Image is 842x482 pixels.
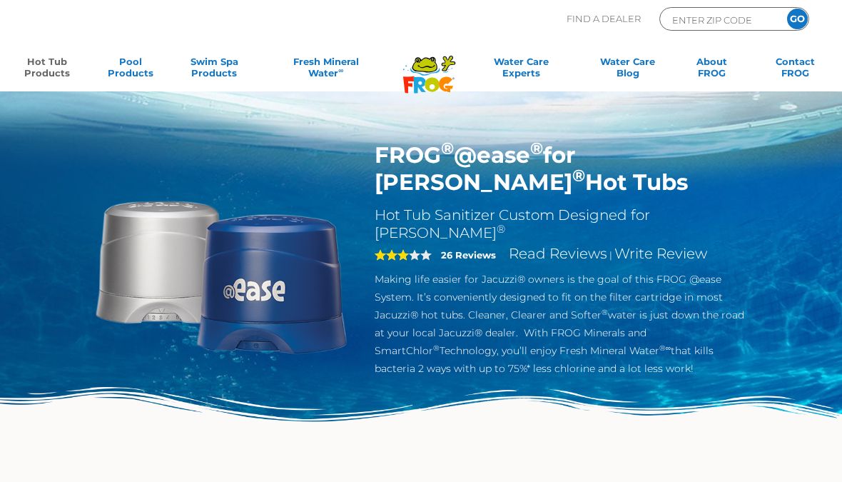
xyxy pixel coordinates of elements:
a: Water CareExperts [466,56,577,84]
h2: Hot Tub Sanitizer Custom Designed for [PERSON_NAME] [375,206,754,242]
a: Water CareBlog [595,56,660,84]
span: | [609,249,612,261]
img: Sundance-cartridges-2.png [88,141,353,406]
p: Making life easier for Jacuzzi® owners is the goal of this FROG @ease System. It’s conveniently d... [375,271,754,378]
span: 3 [375,249,409,261]
h1: FROG @ease for [PERSON_NAME] Hot Tubs [375,141,754,196]
a: AboutFROG [679,56,744,84]
img: Frog Products Logo [395,37,463,94]
a: Hot TubProducts [14,56,79,84]
sup: ® [602,308,608,317]
a: Read Reviews [509,245,607,262]
a: ContactFROG [763,56,828,84]
sup: ® [433,343,440,353]
sup: ® [572,165,585,186]
a: Write Review [614,245,707,262]
sup: ® [497,222,505,236]
a: PoolProducts [98,56,163,84]
a: Swim SpaProducts [182,56,247,84]
p: Find A Dealer [567,7,641,31]
strong: 26 Reviews [441,249,496,261]
sup: ® [530,138,543,159]
sup: ∞ [338,66,343,74]
sup: ®∞ [659,343,671,353]
a: Fresh MineralWater∞ [265,56,387,84]
sup: ® [441,138,454,159]
input: GO [787,9,808,29]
